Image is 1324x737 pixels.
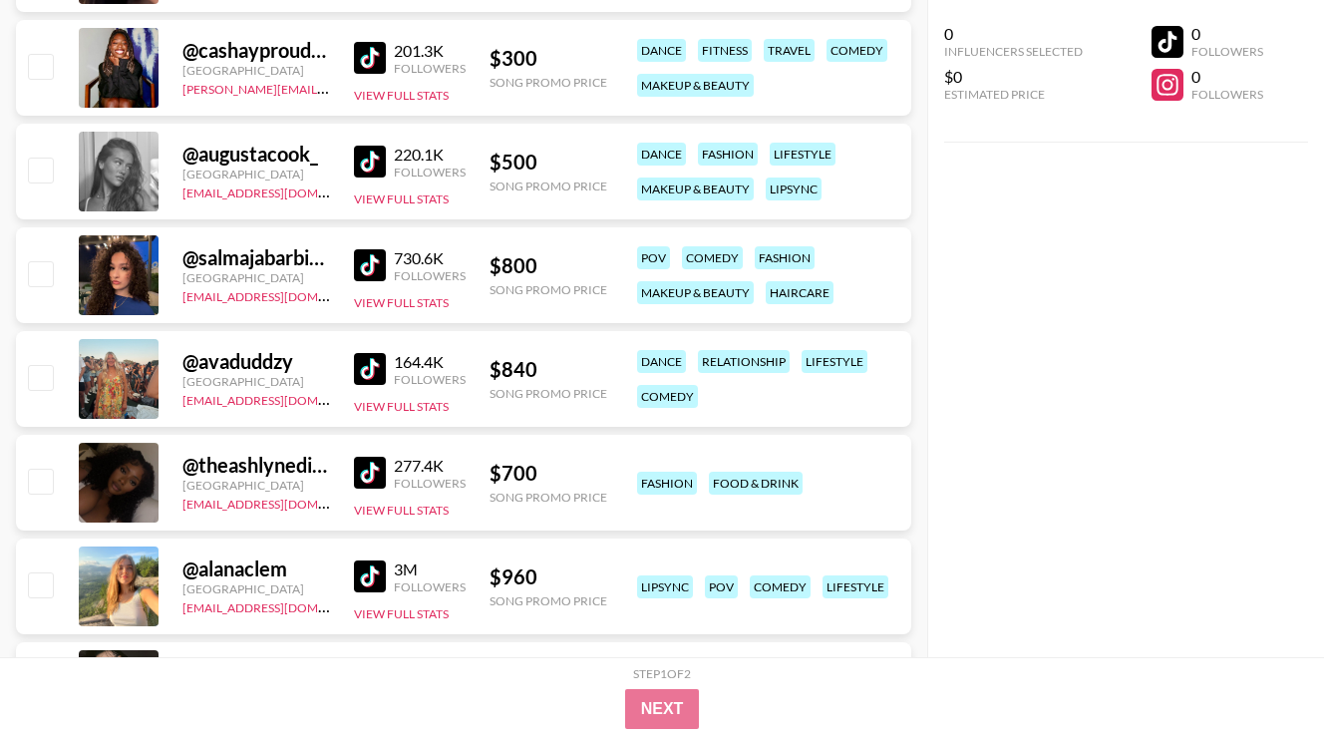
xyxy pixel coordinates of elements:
[182,182,383,200] a: [EMAIL_ADDRESS][DOMAIN_NAME]
[354,295,449,310] button: View Full Stats
[182,493,383,512] a: [EMAIL_ADDRESS][DOMAIN_NAME]
[637,178,754,200] div: makeup & beauty
[766,178,822,200] div: lipsync
[354,399,449,414] button: View Full Stats
[394,248,466,268] div: 730.6K
[1224,637,1300,713] iframe: Drift Widget Chat Controller
[182,596,383,615] a: [EMAIL_ADDRESS][DOMAIN_NAME]
[182,270,330,285] div: [GEOGRAPHIC_DATA]
[354,191,449,206] button: View Full Stats
[637,74,754,97] div: makeup & beauty
[698,143,758,166] div: fashion
[490,150,607,175] div: $ 500
[637,39,686,62] div: dance
[764,39,815,62] div: travel
[827,39,887,62] div: comedy
[490,357,607,382] div: $ 840
[637,472,697,495] div: fashion
[394,476,466,491] div: Followers
[1191,67,1263,87] div: 0
[1191,24,1263,44] div: 0
[354,249,386,281] img: TikTok
[182,389,383,408] a: [EMAIL_ADDRESS][DOMAIN_NAME]
[182,349,330,374] div: @ avaduddzy
[682,246,743,269] div: comedy
[182,285,383,304] a: [EMAIL_ADDRESS][DOMAIN_NAME]
[637,246,670,269] div: pov
[944,24,1083,44] div: 0
[698,350,790,373] div: relationship
[633,666,691,681] div: Step 1 of 2
[354,606,449,621] button: View Full Stats
[182,167,330,182] div: [GEOGRAPHIC_DATA]
[394,268,466,283] div: Followers
[182,63,330,78] div: [GEOGRAPHIC_DATA]
[637,143,686,166] div: dance
[182,453,330,478] div: @ theashlynedith
[770,143,835,166] div: lifestyle
[394,145,466,165] div: 220.1K
[182,38,330,63] div: @ cashayproudfoot
[823,575,888,598] div: lifestyle
[766,281,833,304] div: haircare
[182,374,330,389] div: [GEOGRAPHIC_DATA]
[637,350,686,373] div: dance
[394,61,466,76] div: Followers
[354,560,386,592] img: TikTok
[490,593,607,608] div: Song Promo Price
[354,503,449,518] button: View Full Stats
[490,461,607,486] div: $ 700
[490,490,607,505] div: Song Promo Price
[394,559,466,579] div: 3M
[354,353,386,385] img: TikTok
[944,44,1083,59] div: Influencers Selected
[944,87,1083,102] div: Estimated Price
[490,564,607,589] div: $ 960
[705,575,738,598] div: pov
[182,78,478,97] a: [PERSON_NAME][EMAIL_ADDRESS][DOMAIN_NAME]
[1191,44,1263,59] div: Followers
[182,581,330,596] div: [GEOGRAPHIC_DATA]
[182,142,330,167] div: @ augustacook_
[354,146,386,178] img: TikTok
[944,67,1083,87] div: $0
[637,575,693,598] div: lipsync
[394,456,466,476] div: 277.4K
[698,39,752,62] div: fitness
[490,253,607,278] div: $ 800
[490,386,607,401] div: Song Promo Price
[490,282,607,297] div: Song Promo Price
[637,281,754,304] div: makeup & beauty
[490,46,607,71] div: $ 300
[354,457,386,489] img: TikTok
[625,689,700,729] button: Next
[394,352,466,372] div: 164.4K
[755,246,815,269] div: fashion
[182,245,330,270] div: @ salmajabarbique
[182,556,330,581] div: @ alanaclem
[802,350,867,373] div: lifestyle
[394,579,466,594] div: Followers
[750,575,811,598] div: comedy
[490,179,607,193] div: Song Promo Price
[709,472,803,495] div: food & drink
[394,165,466,180] div: Followers
[394,372,466,387] div: Followers
[490,75,607,90] div: Song Promo Price
[354,42,386,74] img: TikTok
[637,385,698,408] div: comedy
[394,41,466,61] div: 201.3K
[182,478,330,493] div: [GEOGRAPHIC_DATA]
[1191,87,1263,102] div: Followers
[354,88,449,103] button: View Full Stats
